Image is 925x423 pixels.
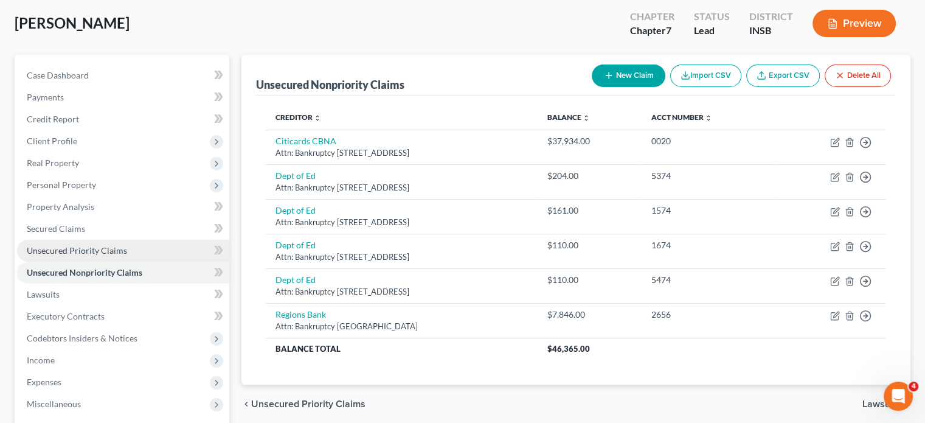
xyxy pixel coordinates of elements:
div: Status [694,10,730,24]
div: Attn: Bankruptcy [STREET_ADDRESS] [275,251,527,263]
a: Dept of Ed [275,170,316,181]
span: Unsecured Priority Claims [27,245,127,256]
a: Property Analysis [17,196,229,218]
a: Case Dashboard [17,65,229,86]
span: Client Profile [27,136,77,146]
span: Lawsuits [862,399,901,409]
button: Preview [812,10,896,37]
div: Attn: Bankruptcy [STREET_ADDRESS] [275,147,527,159]
span: Real Property [27,158,79,168]
a: Dept of Ed [275,240,316,250]
a: Regions Bank [275,309,326,320]
div: $110.00 [547,274,631,286]
div: Attn: Bankruptcy [STREET_ADDRESS] [275,217,527,228]
i: unfold_more [704,114,712,122]
span: Payments [27,92,64,102]
div: $161.00 [547,205,631,217]
div: Unsecured Nonpriority Claims [256,77,404,92]
a: Creditor unfold_more [275,113,321,122]
span: Personal Property [27,180,96,190]
a: Dept of Ed [275,274,316,285]
span: Executory Contracts [27,311,105,321]
span: Miscellaneous [27,399,81,409]
div: Chapter [630,10,674,24]
a: Export CSV [746,65,820,87]
div: $37,934.00 [547,135,631,147]
div: INSB [749,24,793,38]
a: Balance unfold_more [547,113,589,122]
div: Attn: Bankruptcy [STREET_ADDRESS] [275,286,527,298]
div: $110.00 [547,239,631,251]
span: 4 [909,382,918,391]
span: Lawsuits [27,289,60,299]
span: Credit Report [27,114,79,124]
div: Attn: Bankruptcy [STREET_ADDRESS] [275,182,527,194]
i: unfold_more [314,114,321,122]
div: Attn: Bankruptcy [GEOGRAPHIC_DATA] [275,321,527,332]
a: Acct Number unfold_more [651,113,712,122]
div: 5374 [651,170,766,182]
span: 7 [666,24,671,36]
a: Executory Contracts [17,306,229,327]
div: $204.00 [547,170,631,182]
div: Lead [694,24,730,38]
span: Property Analysis [27,201,94,212]
th: Balance Total [266,338,537,360]
a: Lawsuits [17,284,229,306]
span: Unsecured Nonpriority Claims [27,267,142,278]
span: Codebtors Insiders & Notices [27,333,137,343]
span: Case Dashboard [27,70,89,80]
button: New Claim [592,65,665,87]
a: Credit Report [17,108,229,130]
a: Unsecured Priority Claims [17,240,229,262]
div: 1574 [651,205,766,217]
span: Unsecured Priority Claims [251,399,365,409]
span: Expenses [27,377,61,387]
a: Dept of Ed [275,205,316,215]
span: $46,365.00 [547,344,589,354]
button: Delete All [825,65,891,87]
i: chevron_left [241,399,251,409]
div: $7,846.00 [547,309,631,321]
span: Income [27,355,55,365]
span: [PERSON_NAME] [15,14,130,32]
i: unfold_more [582,114,589,122]
button: Lawsuits chevron_right [862,399,910,409]
a: Payments [17,86,229,108]
a: Citicards CBNA [275,136,336,146]
a: Unsecured Nonpriority Claims [17,262,229,284]
div: 2656 [651,309,766,321]
div: District [749,10,793,24]
button: chevron_left Unsecured Priority Claims [241,399,365,409]
div: 1674 [651,239,766,251]
div: 0020 [651,135,766,147]
div: 5474 [651,274,766,286]
a: Secured Claims [17,218,229,240]
div: Chapter [630,24,674,38]
span: Secured Claims [27,223,85,234]
button: Import CSV [670,65,741,87]
iframe: Intercom live chat [884,382,913,411]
